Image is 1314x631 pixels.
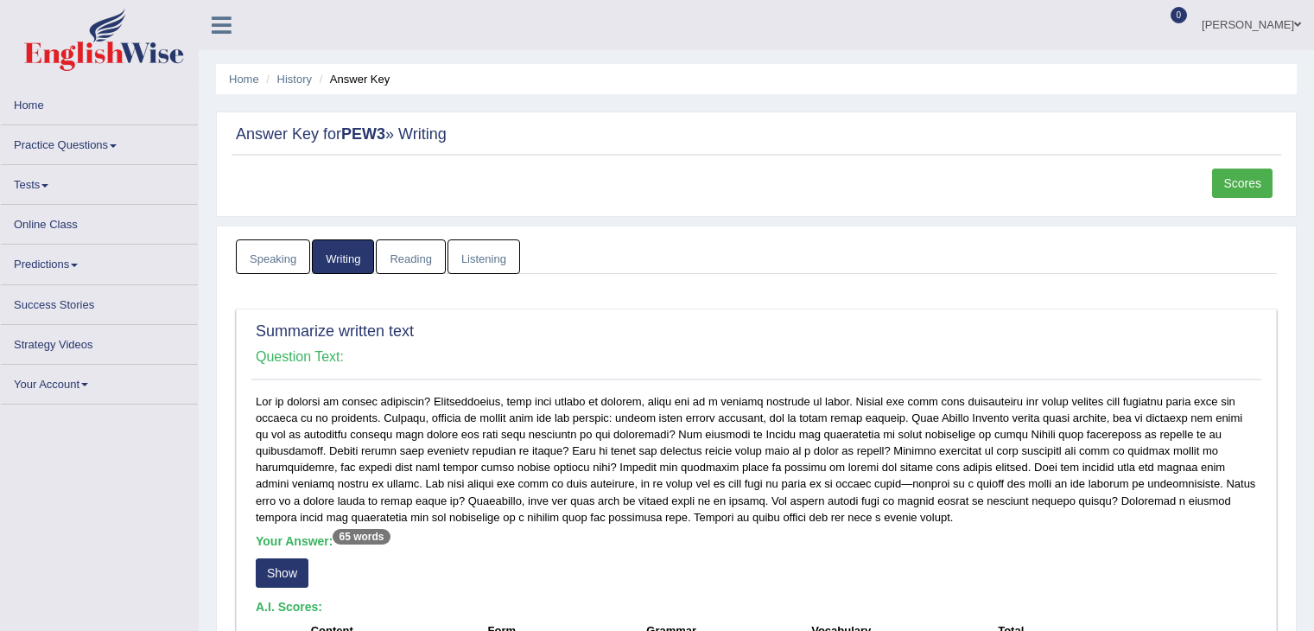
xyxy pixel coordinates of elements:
h2: Summarize written text [256,323,1257,341]
a: Online Class [1,205,198,239]
a: Writing [312,239,374,275]
a: History [277,73,312,86]
button: Show [256,558,308,588]
a: Speaking [236,239,310,275]
a: Strategy Videos [1,325,198,359]
h2: Answer Key for » Writing [236,126,1277,143]
a: Practice Questions [1,125,198,159]
a: Predictions [1,245,198,278]
a: Home [1,86,198,119]
a: Tests [1,165,198,199]
b: A.I. Scores: [256,600,322,614]
a: Success Stories [1,285,198,319]
span: 0 [1171,7,1188,23]
a: Home [229,73,259,86]
li: Answer Key [315,71,390,87]
h4: Question Text: [256,349,1257,365]
a: Reading [376,239,445,275]
a: Your Account [1,365,198,398]
b: Your Answer: [256,534,390,548]
strong: PEW3 [341,125,385,143]
a: Listening [448,239,520,275]
a: Scores [1212,169,1273,198]
sup: 65 words [333,529,390,545]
